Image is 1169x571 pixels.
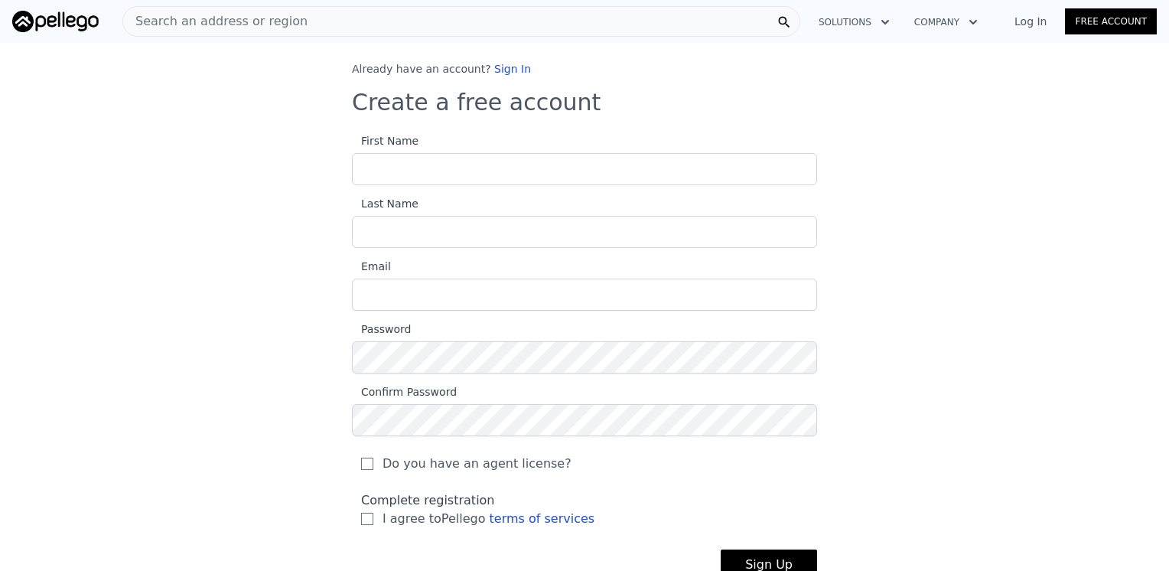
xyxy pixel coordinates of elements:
[352,279,817,311] input: Email
[383,510,594,528] span: I agree to Pellego
[352,153,817,185] input: First Name
[996,14,1065,29] a: Log In
[352,404,817,436] input: Confirm Password
[352,260,391,272] span: Email
[12,11,99,32] img: Pellego
[352,386,457,398] span: Confirm Password
[352,61,817,77] div: Already have an account?
[383,455,571,473] span: Do you have an agent license?
[352,216,817,248] input: Last Name
[490,511,595,526] a: terms of services
[352,197,418,210] span: Last Name
[361,493,495,507] span: Complete registration
[494,63,531,75] a: Sign In
[123,12,308,31] span: Search an address or region
[902,8,990,36] button: Company
[361,458,373,470] input: Do you have an agent license?
[361,513,373,525] input: I agree toPellego terms of services
[352,89,817,116] h3: Create a free account
[352,341,817,374] input: Password
[352,135,418,147] span: First Name
[1065,8,1157,34] a: Free Account
[352,323,411,335] span: Password
[806,8,902,36] button: Solutions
